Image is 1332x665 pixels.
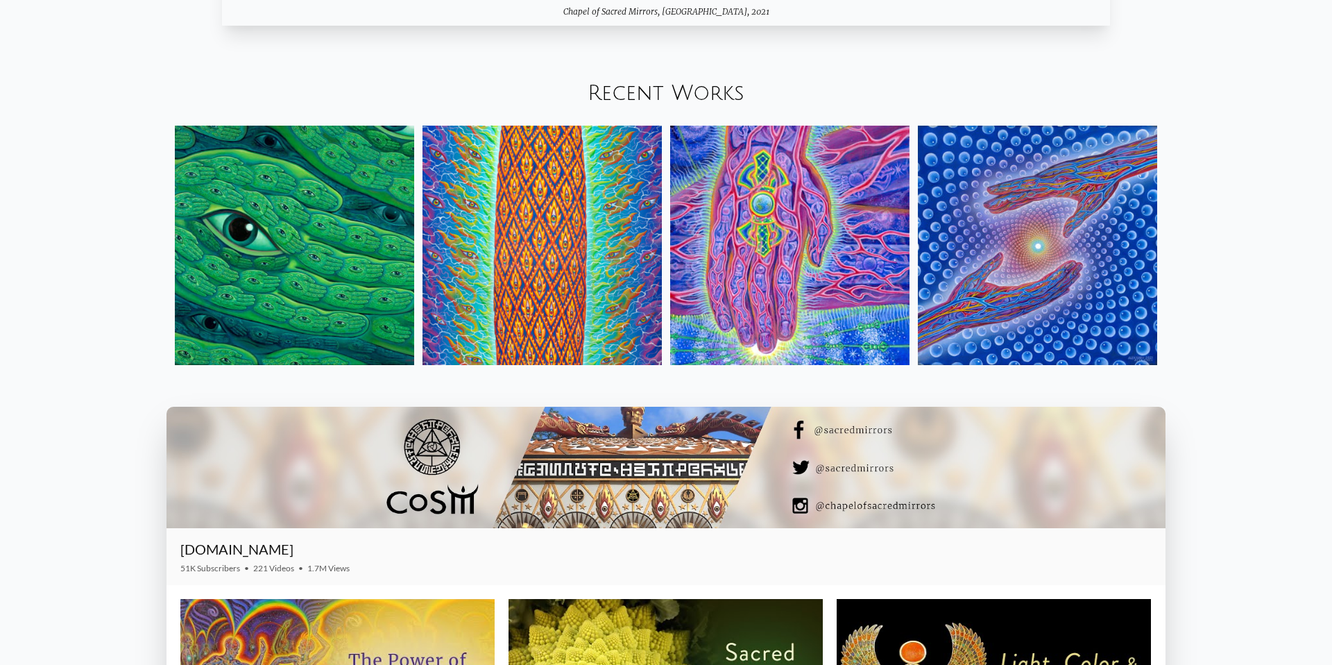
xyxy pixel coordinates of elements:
span: 1.7M Views [307,563,350,573]
span: 221 Videos [253,563,294,573]
a: Recent Works [588,82,744,105]
span: 51K Subscribers [180,563,240,573]
span: • [244,563,249,573]
iframe: Subscribe to CoSM.TV on YouTube [1071,546,1152,563]
a: [DOMAIN_NAME] [180,541,293,557]
span: • [298,563,303,573]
